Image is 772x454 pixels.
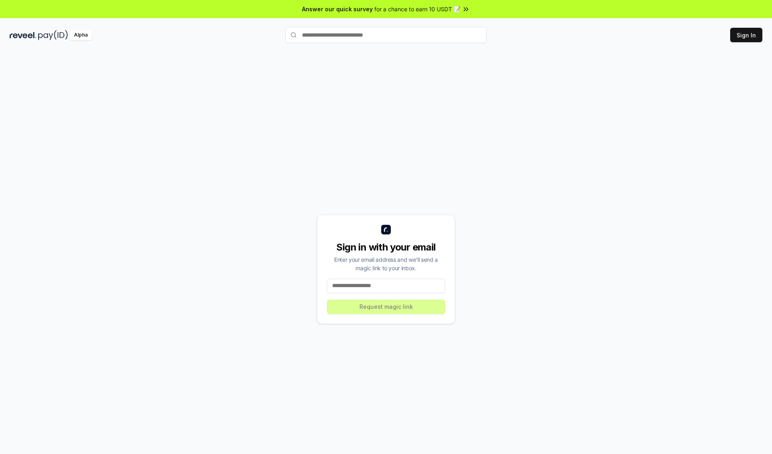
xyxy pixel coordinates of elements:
div: Enter your email address and we’ll send a magic link to your inbox. [327,255,445,272]
div: Alpha [70,30,92,40]
span: for a chance to earn 10 USDT 📝 [374,5,460,13]
div: Sign in with your email [327,241,445,254]
button: Sign In [730,28,762,42]
img: pay_id [38,30,68,40]
img: reveel_dark [10,30,37,40]
span: Answer our quick survey [302,5,373,13]
img: logo_small [381,225,391,234]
